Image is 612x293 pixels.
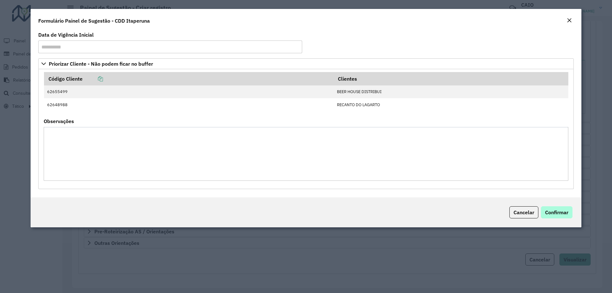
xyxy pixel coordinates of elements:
[38,17,150,25] h4: Formulário Painel de Sugestão - CDD Itaperuna
[334,98,568,111] td: RECANTO DO LAGARTO
[38,58,574,69] a: Priorizar Cliente - Não podem ficar no buffer
[83,76,103,82] a: Copiar
[567,18,572,23] em: Fechar
[541,206,572,218] button: Confirmar
[44,85,334,98] td: 62655499
[38,69,574,189] div: Priorizar Cliente - Não podem ficar no buffer
[334,72,568,85] th: Clientes
[509,206,538,218] button: Cancelar
[565,17,574,25] button: Close
[545,209,568,216] span: Confirmar
[38,31,94,39] label: Data de Vigência Inicial
[44,98,334,111] td: 62648988
[49,61,153,66] span: Priorizar Cliente - Não podem ficar no buffer
[44,72,334,85] th: Código Cliente
[514,209,534,216] span: Cancelar
[44,117,74,125] label: Observações
[334,85,568,98] td: BEER HOUSE DISTRIBUI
